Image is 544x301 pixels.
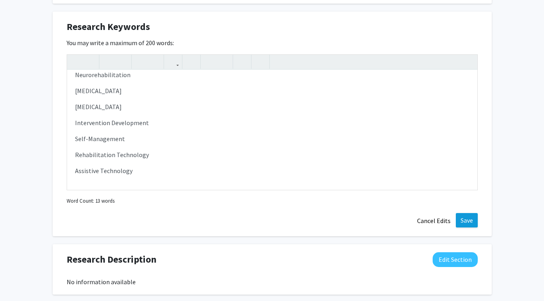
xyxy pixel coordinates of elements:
[67,197,115,205] small: Word Count: 13 words
[67,20,150,34] span: Research Keywords
[166,55,180,69] button: Link
[184,55,198,69] button: Insert Image
[456,213,478,227] button: Save
[148,55,162,69] button: Subscript
[67,252,156,267] span: Research Description
[67,70,477,190] div: Note to users with screen readers: Please deactivate our accessibility plugin for this page as it...
[412,213,456,228] button: Cancel Edits
[75,166,469,175] p: Assistive Technology
[83,55,97,69] button: Redo (Ctrl + Y)
[235,55,249,69] button: Remove format
[75,150,469,159] p: Rehabilitation Technology
[67,38,174,48] label: You may write a maximum of 200 words:
[101,55,115,69] button: Strong (Ctrl + B)
[6,265,34,295] iframe: Chat
[115,55,129,69] button: Emphasis (Ctrl + I)
[433,252,478,267] button: Edit Research Description
[75,70,469,80] p: Neurorehabilitation
[134,55,148,69] button: Superscript
[203,55,217,69] button: Unordered list
[69,55,83,69] button: Undo (Ctrl + Z)
[75,86,469,96] p: [MEDICAL_DATA]
[253,55,267,69] button: Insert horizontal rule
[75,134,469,144] p: Self-Management
[67,277,478,287] div: No information available
[75,102,469,112] p: [MEDICAL_DATA]
[217,55,231,69] button: Ordered list
[75,118,469,128] p: Intervention Development
[461,55,475,69] button: Fullscreen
